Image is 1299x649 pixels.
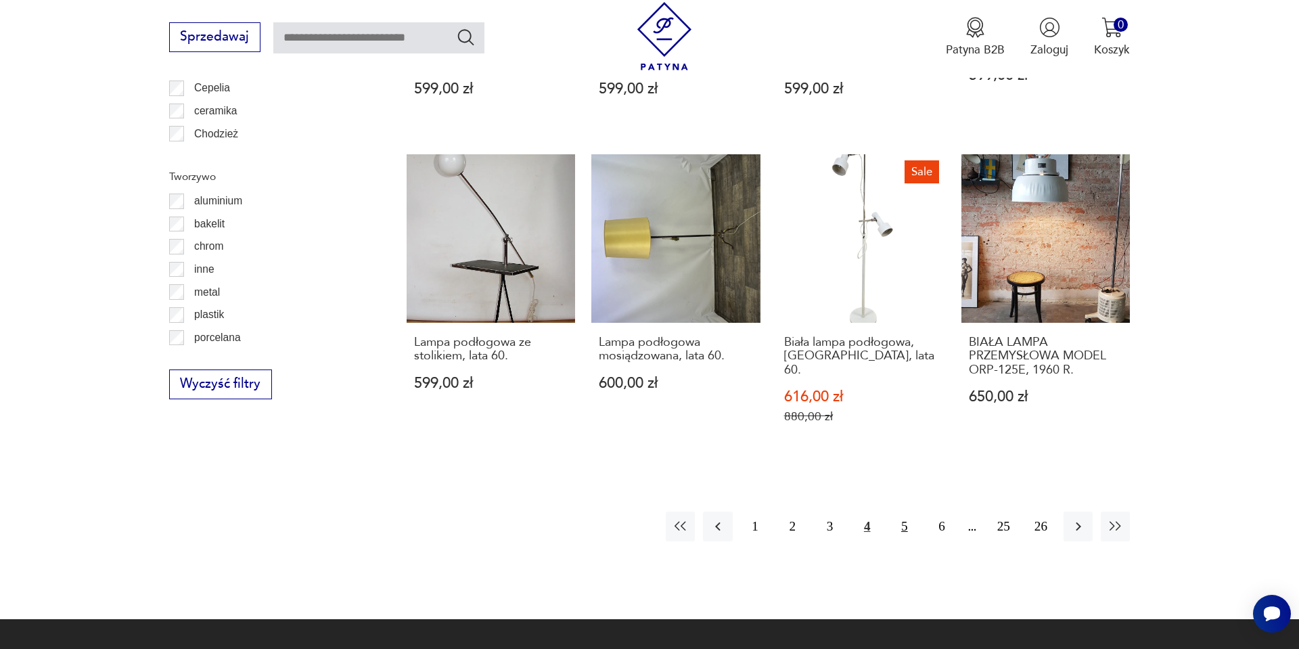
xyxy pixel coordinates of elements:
[890,512,919,541] button: 5
[784,336,938,377] h3: Biała lampa podłogowa, [GEOGRAPHIC_DATA], lata 60.
[194,238,223,255] p: chrom
[1039,17,1060,38] img: Ikonka użytkownika
[969,336,1123,377] h3: BIAŁA LAMPA PRZEMYSŁOWA MODEL ORP-125E, 1960 R.
[407,154,575,455] a: Lampa podłogowa ze stolikiem, lata 60.Lampa podłogowa ze stolikiem, lata 60.599,00 zł
[969,68,1123,83] p: 599,00 zł
[852,512,882,541] button: 4
[741,512,770,541] button: 1
[1030,17,1068,58] button: Zaloguj
[194,284,220,301] p: metal
[1094,17,1130,58] button: 0Koszyk
[414,336,568,363] h3: Lampa podłogowa ze stolikiem, lata 60.
[169,370,272,399] button: Wyczyść filtry
[194,102,237,120] p: ceramika
[194,79,230,97] p: Cepelia
[599,82,753,96] p: 599,00 zł
[989,512,1018,541] button: 25
[778,512,807,541] button: 2
[969,390,1123,404] p: 650,00 zł
[414,376,568,390] p: 599,00 zł
[631,2,699,70] img: Patyna - sklep z meblami i dekoracjami vintage
[169,22,260,52] button: Sprzedawaj
[784,82,938,96] p: 599,00 zł
[194,192,242,210] p: aluminium
[414,82,568,96] p: 599,00 zł
[169,32,260,43] a: Sprzedawaj
[599,336,753,363] h3: Lampa podłogowa mosiądzowana, lata 60.
[777,154,945,455] a: SaleBiała lampa podłogowa, Niemcy, lata 60.Biała lampa podłogowa, [GEOGRAPHIC_DATA], lata 60.616,...
[456,27,476,47] button: Szukaj
[194,125,238,143] p: Chodzież
[961,154,1130,455] a: BIAŁA LAMPA PRZEMYSŁOWA MODEL ORP-125E, 1960 R.BIAŁA LAMPA PRZEMYSŁOWA MODEL ORP-125E, 1960 R.650...
[784,409,938,424] p: 880,00 zł
[194,261,214,278] p: inne
[784,390,938,404] p: 616,00 zł
[1253,595,1291,633] iframe: Smartsupp widget button
[946,17,1005,58] button: Patyna B2B
[599,376,753,390] p: 600,00 zł
[946,17,1005,58] a: Ikona medaluPatyna B2B
[927,512,956,541] button: 6
[169,168,368,185] p: Tworzywo
[194,351,228,369] p: porcelit
[946,42,1005,58] p: Patyna B2B
[1114,18,1128,32] div: 0
[1030,42,1068,58] p: Zaloguj
[194,306,224,323] p: plastik
[1094,42,1130,58] p: Koszyk
[194,329,241,346] p: porcelana
[591,154,760,455] a: Lampa podłogowa mosiądzowana, lata 60.Lampa podłogowa mosiądzowana, lata 60.600,00 zł
[194,215,225,233] p: bakelit
[1026,512,1055,541] button: 26
[965,17,986,38] img: Ikona medalu
[815,512,844,541] button: 3
[1101,17,1122,38] img: Ikona koszyka
[194,148,235,165] p: Ćmielów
